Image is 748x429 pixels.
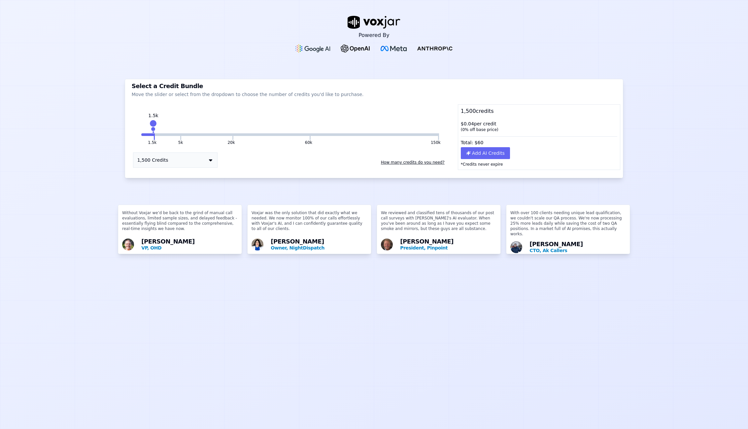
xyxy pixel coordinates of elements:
p: Without Voxjar we’d be back to the grind of manual call evaluations, limited sample sizes, and de... [122,210,238,237]
div: Total: $ 60 [458,135,620,147]
img: voxjar logo [348,16,400,29]
p: VP, OHD [141,245,238,251]
button: 1,500 Credits [133,152,218,168]
p: President, Pinpoint [400,245,496,251]
img: Avatar [122,239,134,250]
img: OpenAI Logo [341,45,370,52]
img: Avatar [252,239,263,250]
button: 5k [155,133,180,136]
p: *Credits never expire [458,159,620,170]
p: We reviewed and classified tens of thousands of our post call surveys with [PERSON_NAME]'s AI eva... [381,210,496,237]
button: 60k [305,140,312,145]
p: Move the slider or select from the dropdown to choose the number of credits you'd like to purchase. [132,91,617,98]
div: 1,500 credits [458,105,620,118]
p: Owner, NightDispatch [271,245,367,251]
img: Avatar [510,241,522,253]
img: Avatar [381,239,393,250]
div: [PERSON_NAME] [529,241,626,254]
h3: Select a Credit Bundle [132,83,617,89]
p: Voxjar was the only solution that did exactly what we needed. We now monitor 100% of our calls ef... [252,210,367,237]
p: With over 100 clients needing unique lead qualification, we couldn't scale our QA process. We're ... [510,210,626,239]
button: 20k [227,140,235,145]
div: [PERSON_NAME] [271,239,367,251]
button: 1.5k [141,133,154,136]
button: Add AI Credits [461,147,510,159]
div: $ 0.04 per credit [458,118,620,135]
button: 150k [311,133,438,136]
button: 20k [181,133,232,136]
button: 150k [431,140,441,145]
button: 5k [178,140,183,145]
img: Meta Logo [381,46,407,51]
div: ( 0 % off base price) [461,127,618,132]
div: [PERSON_NAME] [400,239,496,251]
img: Google gemini Logo [295,45,330,52]
button: 60k [233,133,310,136]
p: CTO, Ak Callers [529,247,626,254]
p: Powered By [358,31,390,39]
button: How many credits do you need? [378,157,447,168]
div: [PERSON_NAME] [141,239,238,251]
button: 1.5k [148,140,156,145]
div: 1.5k [148,112,158,119]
